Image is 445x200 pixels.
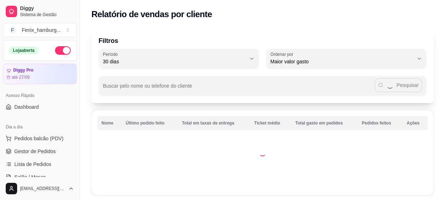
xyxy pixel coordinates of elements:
a: Salão / Mesas [3,171,77,183]
div: Acesso Rápido [3,90,77,101]
span: Dashboard [14,103,39,111]
button: Período30 dias [99,49,259,69]
span: Maior valor gasto [270,58,414,65]
span: Pedidos balcão (PDV) [14,135,64,142]
a: Dashboard [3,101,77,113]
a: DiggySistema de Gestão [3,3,77,20]
span: 30 dias [103,58,246,65]
p: Filtros [99,36,426,46]
div: Loading [259,149,266,156]
article: Diggy Pro [13,68,34,73]
span: Diggy [20,5,74,12]
div: Loja aberta [9,47,39,54]
button: Alterar Status [55,46,71,55]
span: Lista de Pedidos [14,161,51,168]
a: Diggy Proaté 27/09 [3,64,77,84]
span: Gestor de Pedidos [14,148,56,155]
a: Gestor de Pedidos [3,146,77,157]
article: até 27/09 [12,74,30,80]
button: [EMAIL_ADDRESS][DOMAIN_NAME] [3,180,77,197]
label: Período [103,51,120,57]
h2: Relatório de vendas por cliente [91,9,212,20]
a: Lista de Pedidos [3,158,77,170]
button: Pedidos balcão (PDV) [3,133,77,144]
span: Salão / Mesas [14,174,46,181]
div: Dia a dia [3,121,77,133]
label: Ordenar por [270,51,296,57]
button: Select a team [3,23,77,37]
span: Sistema de Gestão [20,12,74,18]
button: Ordenar porMaior valor gasto [266,49,426,69]
span: F [9,26,16,34]
span: [EMAIL_ADDRESS][DOMAIN_NAME] [20,186,65,191]
input: Buscar pelo nome ou telefone do cliente [103,85,375,92]
div: Fenix_hamburg ... [22,26,61,34]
